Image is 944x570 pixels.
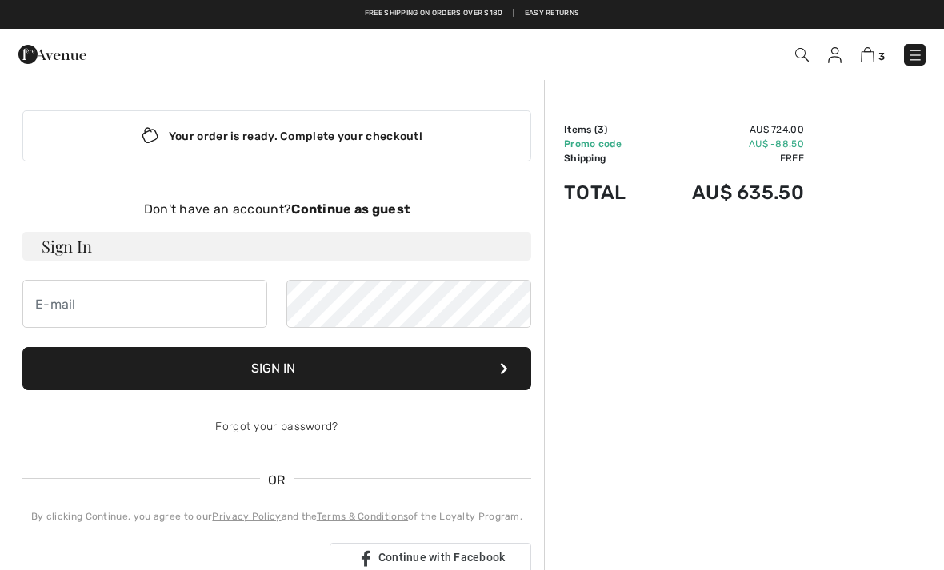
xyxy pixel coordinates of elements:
h3: Sign In [22,232,531,261]
input: E-mail [22,280,267,328]
div: Don't have an account? [22,200,531,219]
a: Free shipping on orders over $180 [365,8,503,19]
img: My Info [828,47,842,63]
td: Free [650,151,804,165]
span: 3 [598,124,604,135]
span: Continue with Facebook [378,551,506,564]
td: Promo code [564,137,650,151]
a: Privacy Policy [212,511,281,522]
img: 1ère Avenue [18,38,86,70]
a: Terms & Conditions [317,511,408,522]
button: Sign In [22,347,531,390]
td: Shipping [564,151,650,165]
a: 1ère Avenue [18,46,86,61]
a: Forgot your password? [215,420,338,433]
a: Easy Returns [525,8,580,19]
td: Total [564,165,650,220]
strong: Continue as guest [291,201,410,217]
img: Shopping Bag [861,47,874,62]
td: AU$ 635.50 [650,165,804,220]
td: Items ( ) [564,122,650,137]
span: 3 [878,50,885,62]
a: 3 [861,45,885,64]
td: AU$ -88.50 [650,137,804,151]
div: By clicking Continue, you agree to our and the of the Loyalty Program. [22,509,531,524]
img: Menu [907,47,923,63]
span: OR [260,471,294,490]
td: AU$ 724.00 [650,122,804,137]
img: Search [795,48,809,62]
span: | [513,8,514,19]
div: Your order is ready. Complete your checkout! [22,110,531,161]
